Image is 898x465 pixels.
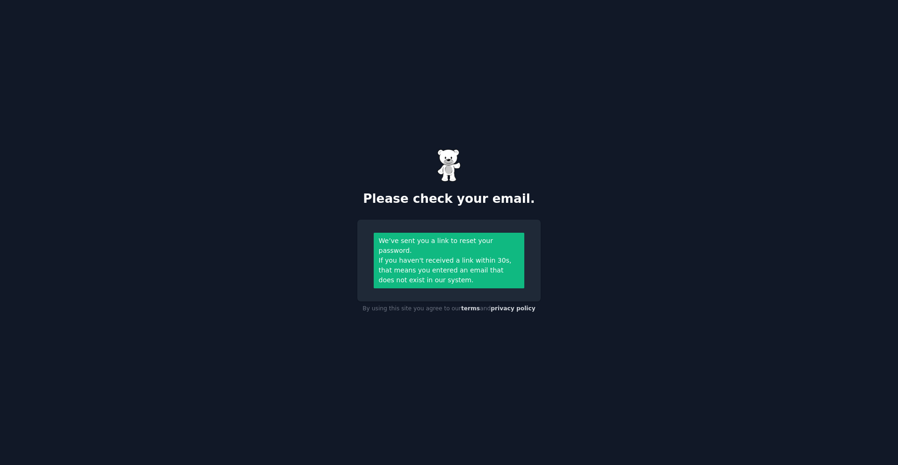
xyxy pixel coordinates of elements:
[461,305,480,312] a: terms
[437,149,461,182] img: Gummy Bear
[379,256,520,285] div: If you haven't received a link within 30s, that means you entered an email that does not exist in...
[357,301,541,316] div: By using this site you agree to our and
[379,236,520,256] div: We’ve sent you a link to reset your password.
[491,305,536,312] a: privacy policy
[357,192,541,207] h2: Please check your email.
